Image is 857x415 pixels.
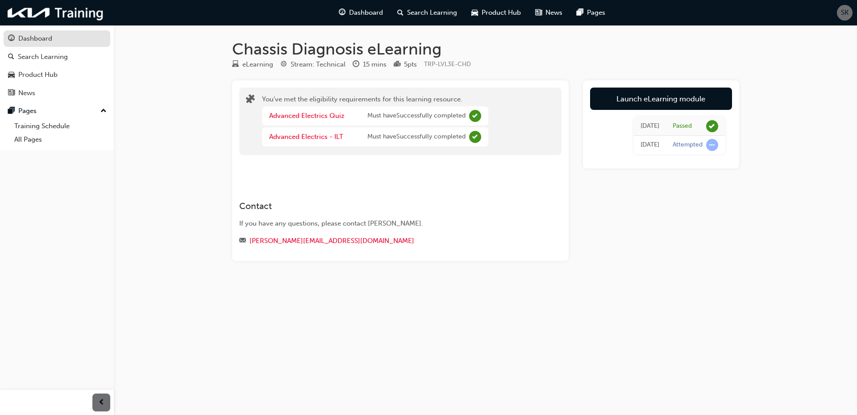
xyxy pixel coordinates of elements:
[8,53,14,61] span: search-icon
[239,218,529,229] div: If you have any questions, please contact [PERSON_NAME].
[706,139,718,151] span: learningRecordVerb_ATTEMPT-icon
[262,94,488,148] div: You've met the eligibility requirements for this learning resource.
[469,110,481,122] span: Complete
[397,7,404,18] span: search-icon
[367,132,466,142] span: Must have Successfully completed
[11,119,110,133] a: Training Schedule
[464,4,528,22] a: car-iconProduct Hub
[8,89,15,97] span: news-icon
[482,8,521,18] span: Product Hub
[18,34,52,44] div: Dashboard
[577,7,583,18] span: pages-icon
[673,122,692,130] div: Passed
[367,111,466,121] span: Must have Successfully completed
[239,201,529,211] h3: Contact
[528,4,570,22] a: news-iconNews
[407,8,457,18] span: Search Learning
[332,4,390,22] a: guage-iconDashboard
[590,88,732,110] a: Launch eLearning module
[18,70,58,80] div: Product Hub
[363,59,387,70] div: 15 mins
[706,120,718,132] span: learningRecordVerb_PASS-icon
[837,5,853,21] button: SK
[471,7,478,18] span: car-icon
[8,107,15,115] span: pages-icon
[587,8,605,18] span: Pages
[841,8,849,18] span: SK
[339,7,345,18] span: guage-icon
[8,35,15,43] span: guage-icon
[269,112,345,120] a: Advanced Electrics Quiz
[353,61,359,69] span: clock-icon
[246,95,255,105] span: puzzle-icon
[98,397,105,408] span: prev-icon
[18,106,37,116] div: Pages
[232,61,239,69] span: learningResourceType_ELEARNING-icon
[4,103,110,119] button: Pages
[242,59,273,70] div: eLearning
[4,4,107,22] img: kia-training
[469,131,481,143] span: Complete
[535,7,542,18] span: news-icon
[280,61,287,69] span: target-icon
[100,105,107,117] span: up-icon
[4,85,110,101] a: News
[291,59,345,70] div: Stream: Technical
[269,133,343,141] a: Advanced Electrics - ILT
[545,8,562,18] span: News
[641,121,659,131] div: Sun Mar 02 2025 20:31:14 GMT+1100 (Australian Eastern Daylight Time)
[280,59,345,70] div: Stream
[424,60,471,68] span: Learning resource code
[18,52,68,62] div: Search Learning
[232,39,739,59] h1: Chassis Diagnosis eLearning
[250,237,414,245] a: [PERSON_NAME][EMAIL_ADDRESS][DOMAIN_NAME]
[4,29,110,103] button: DashboardSearch LearningProduct HubNews
[11,133,110,147] a: All Pages
[4,30,110,47] a: Dashboard
[4,49,110,65] a: Search Learning
[394,59,417,70] div: Points
[349,8,383,18] span: Dashboard
[18,88,35,98] div: News
[404,59,417,70] div: 5 pts
[4,67,110,83] a: Product Hub
[239,235,529,247] div: Email
[394,61,400,69] span: podium-icon
[232,59,273,70] div: Type
[673,141,703,149] div: Attempted
[641,140,659,150] div: Thu Dec 05 2024 13:54:34 GMT+1100 (Australian Eastern Daylight Time)
[239,237,246,245] span: email-icon
[570,4,612,22] a: pages-iconPages
[390,4,464,22] a: search-iconSearch Learning
[8,71,15,79] span: car-icon
[353,59,387,70] div: Duration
